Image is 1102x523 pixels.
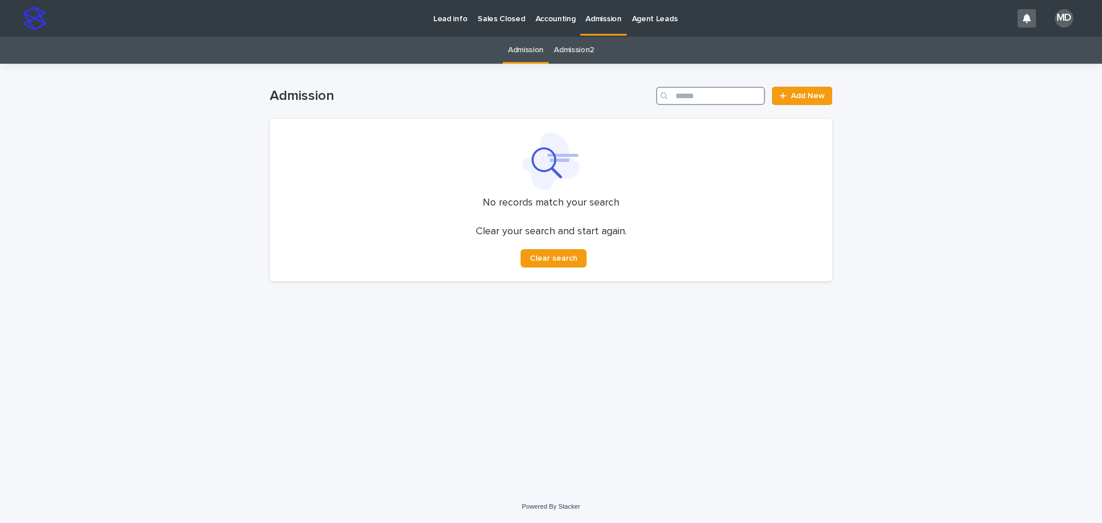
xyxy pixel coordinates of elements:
span: Add New [791,92,825,100]
input: Search [656,87,765,105]
a: Admission [508,37,544,64]
p: Clear your search and start again. [476,226,627,238]
h1: Admission [270,88,651,104]
button: Clear search [521,249,587,268]
a: Add New [772,87,832,105]
img: stacker-logo-s-only.png [23,7,46,30]
p: No records match your search [284,197,818,210]
a: Powered By Stacker [522,503,580,510]
div: MD [1055,9,1073,28]
a: Admission2 [554,37,594,64]
span: Clear search [530,254,577,262]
